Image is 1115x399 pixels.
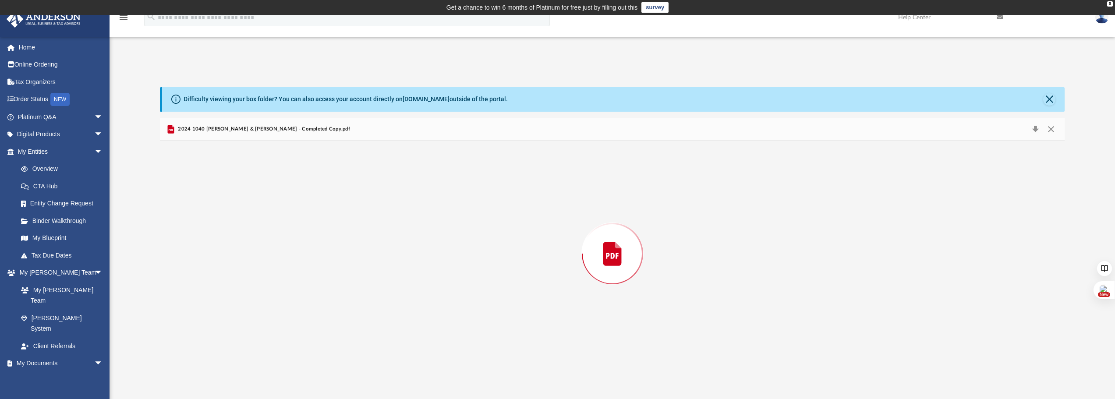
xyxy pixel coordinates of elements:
a: Platinum Q&Aarrow_drop_down [6,108,116,126]
a: Overview [12,160,116,178]
a: My Documentsarrow_drop_down [6,355,112,372]
span: arrow_drop_down [94,355,112,373]
a: Online Ordering [6,56,116,74]
button: Close [1043,93,1055,106]
a: [PERSON_NAME] System [12,309,112,337]
span: arrow_drop_down [94,143,112,161]
span: 2024 1040 [PERSON_NAME] & [PERSON_NAME] - Completed Copy.pdf [176,125,350,133]
a: Binder Walkthrough [12,212,116,230]
a: survey [641,2,669,13]
div: NEW [50,93,70,106]
a: Tax Due Dates [12,247,116,264]
a: Home [6,39,116,56]
a: My [PERSON_NAME] Teamarrow_drop_down [6,264,112,282]
a: Digital Productsarrow_drop_down [6,126,116,143]
button: Download [1027,123,1043,135]
img: Anderson Advisors Platinum Portal [4,11,83,28]
button: Close [1043,123,1059,135]
span: arrow_drop_down [94,126,112,144]
a: Tax Organizers [6,73,116,91]
span: arrow_drop_down [94,264,112,282]
a: My [PERSON_NAME] Team [12,281,107,309]
div: close [1107,1,1113,7]
img: User Pic [1095,11,1108,24]
a: My Blueprint [12,230,112,247]
a: Client Referrals [12,337,112,355]
a: menu [118,17,129,23]
a: Entity Change Request [12,195,116,212]
span: arrow_drop_down [94,108,112,126]
a: My Entitiesarrow_drop_down [6,143,116,160]
div: Get a chance to win 6 months of Platinum for free just by filling out this [446,2,638,13]
div: Preview [160,118,1065,367]
div: Difficulty viewing your box folder? You can also access your account directly on outside of the p... [184,95,508,104]
a: CTA Hub [12,177,116,195]
a: [DOMAIN_NAME] [403,95,450,102]
a: Order StatusNEW [6,91,116,109]
i: menu [118,12,129,23]
i: search [146,12,156,21]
